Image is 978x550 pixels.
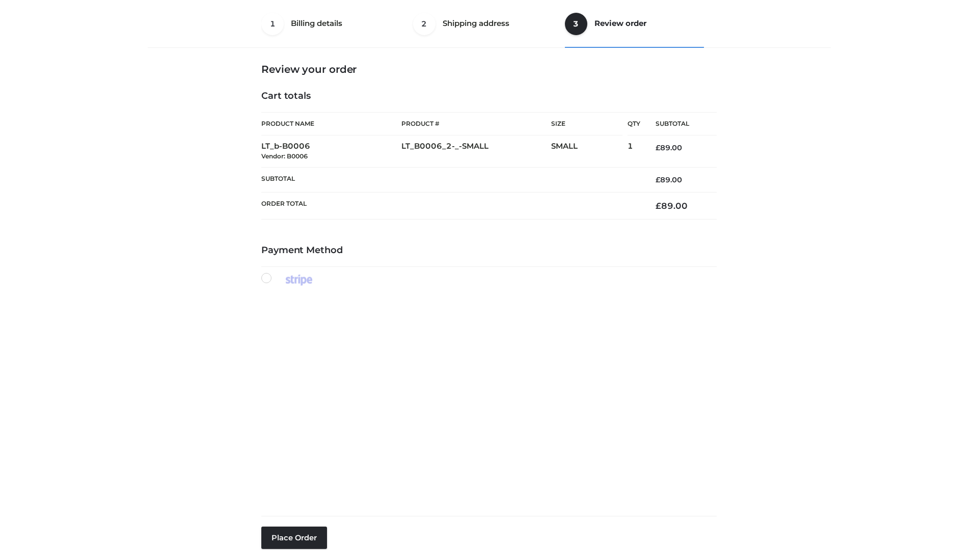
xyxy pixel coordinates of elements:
td: 1 [628,135,640,168]
bdi: 89.00 [656,175,682,184]
th: Subtotal [640,113,717,135]
td: LT_B0006_2-_-SMALL [401,135,551,168]
th: Subtotal [261,167,640,192]
td: LT_b-B0006 [261,135,401,168]
th: Qty [628,112,640,135]
span: £ [656,143,660,152]
small: Vendor: B0006 [261,152,308,160]
th: Order Total [261,193,640,219]
th: Product # [401,112,551,135]
h3: Review your order [261,63,717,75]
span: £ [656,175,660,184]
bdi: 89.00 [656,143,682,152]
iframe: Secure payment input frame [259,284,715,508]
th: Product Name [261,112,401,135]
button: Place order [261,527,327,549]
h4: Cart totals [261,91,717,102]
h4: Payment Method [261,245,717,256]
td: SMALL [551,135,628,168]
span: £ [656,201,661,211]
bdi: 89.00 [656,201,688,211]
th: Size [551,113,622,135]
